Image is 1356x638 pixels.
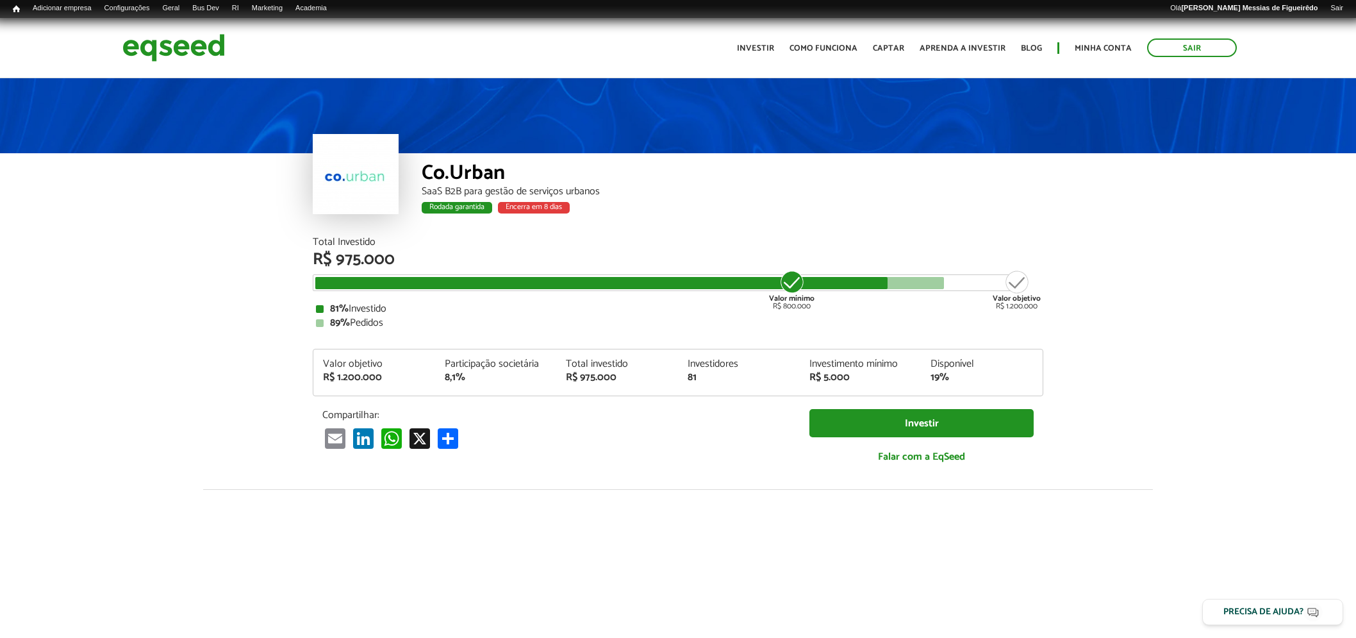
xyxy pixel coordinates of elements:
div: Rodada garantida [422,202,492,214]
a: Geral [156,3,186,13]
a: Investir [809,409,1034,438]
div: R$ 1.200.000 [323,373,426,383]
a: Compartilhar [435,428,461,449]
div: Disponível [930,359,1033,369]
a: Email [322,428,348,449]
a: Bus Dev [186,3,226,13]
a: Início [6,3,26,15]
div: 81 [688,373,790,383]
a: LinkedIn [351,428,376,449]
a: Configurações [98,3,156,13]
a: Investir [737,44,774,53]
a: Marketing [245,3,289,13]
div: R$ 1.200.000 [993,269,1041,310]
div: 8,1% [445,373,547,383]
div: Pedidos [316,318,1040,328]
a: Academia [289,3,333,13]
div: Total Investido [313,237,1043,248]
div: Valor objetivo [323,359,426,369]
div: Participação societária [445,359,547,369]
div: Total investido [566,359,668,369]
a: Sair [1324,3,1350,13]
div: Investido [316,304,1040,314]
div: SaaS B2B para gestão de serviços urbanos [422,187,1043,197]
a: Captar [873,44,904,53]
strong: Valor objetivo [993,292,1041,305]
div: R$ 975.000 [566,373,668,383]
div: R$ 975.000 [313,251,1043,268]
div: Co.Urban [422,163,1043,187]
a: Blog [1021,44,1042,53]
a: Aprenda a investir [920,44,1005,53]
div: R$ 5.000 [809,373,912,383]
a: Minha conta [1075,44,1132,53]
div: Investimento mínimo [809,359,912,369]
div: Investidores [688,359,790,369]
a: X [407,428,433,449]
strong: Valor mínimo [769,292,814,305]
div: R$ 800.000 [768,269,816,310]
a: RI [226,3,245,13]
a: Como funciona [790,44,857,53]
span: Início [13,4,20,13]
strong: 89% [330,314,350,332]
strong: 81% [330,300,349,317]
p: Compartilhar: [322,409,790,421]
strong: [PERSON_NAME] Messias de Figueirêdo [1181,4,1318,12]
div: 19% [930,373,1033,383]
a: Sair [1147,38,1237,57]
a: WhatsApp [379,428,404,449]
div: Encerra em 8 dias [498,202,570,214]
a: Falar com a EqSeed [809,444,1034,470]
a: Adicionar empresa [26,3,98,13]
img: EqSeed [122,31,225,65]
a: Olá[PERSON_NAME] Messias de Figueirêdo [1164,3,1324,13]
